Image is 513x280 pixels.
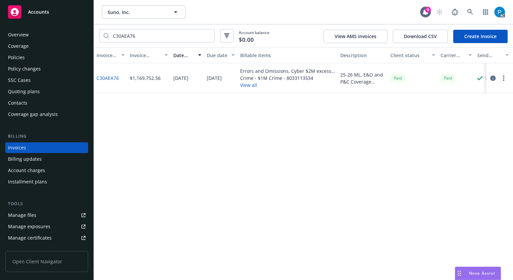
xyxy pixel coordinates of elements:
[108,9,165,16] span: Suno, Inc.
[8,154,42,164] div: Billing updates
[8,210,36,221] div: Manage files
[5,200,88,207] div: Tools
[477,52,501,59] div: Send result
[5,86,88,97] a: Quoting plans
[455,267,501,280] button: Nova Assist
[5,221,88,232] a: Manage exposures
[239,30,270,42] span: Account balance
[5,176,88,187] a: Installment plans
[207,75,222,82] div: [DATE]
[8,86,40,97] div: Quoting plans
[97,52,117,59] div: Invoice ID
[388,47,438,63] button: Client status
[237,47,338,63] button: Billable items
[475,47,511,63] button: Send result
[171,47,204,63] button: Date issued
[240,52,335,59] div: Billable items
[97,75,119,82] a: C30AEA76
[5,52,88,63] a: Policies
[8,221,50,232] div: Manage exposures
[5,244,88,255] a: Manage claims
[5,233,88,243] a: Manage certificates
[390,52,428,59] div: Client status
[5,133,88,140] div: Billing
[494,7,505,17] img: photo
[173,52,194,59] div: Date issued
[5,98,88,108] a: Contacts
[464,5,477,19] a: Search
[5,3,88,21] a: Accounts
[441,52,465,59] div: Carrier status
[130,52,161,59] div: Invoice amount
[240,67,335,75] div: Errors and Omissions, Cyber $2M excess of $3M - $2M xs $3M (AmTrust) - ACL1265001 00
[173,75,188,82] div: [DATE]
[433,5,446,19] a: Start snowing
[127,47,171,63] button: Invoice amount
[5,29,88,40] a: Overview
[104,33,109,38] svg: Search
[8,52,25,63] div: Policies
[479,5,492,19] a: Switch app
[8,176,47,187] div: Installment plans
[102,5,185,19] button: Suno, Inc.
[393,30,448,43] button: Download CSV
[239,35,254,44] span: $0.00
[5,142,88,153] a: Invoices
[340,71,385,85] div: 25-26 ML, E&O and P&C Coverage Invoice
[240,82,335,89] button: View all
[8,63,41,74] div: Policy changes
[324,30,387,43] button: View AMS invoices
[8,29,29,40] div: Overview
[8,41,29,51] div: Coverage
[8,244,42,255] div: Manage claims
[8,75,31,86] div: SSC Cases
[8,98,27,108] div: Contacts
[5,75,88,86] a: SSC Cases
[425,7,431,13] div: 9
[8,165,45,176] div: Account charges
[5,41,88,51] a: Coverage
[5,154,88,164] a: Billing updates
[5,210,88,221] a: Manage files
[8,142,26,153] div: Invoices
[340,52,385,59] div: Description
[94,47,127,63] button: Invoice ID
[130,75,161,82] div: $1,169,752.56
[455,267,464,280] div: Drag to move
[338,47,388,63] button: Description
[8,109,58,120] div: Coverage gap analysis
[453,30,508,43] a: Create Invoice
[207,52,227,59] div: Due date
[5,165,88,176] a: Account charges
[5,251,88,272] span: Open Client Navigator
[390,74,405,82] div: Paid
[204,47,237,63] button: Due date
[441,74,455,82] div: Paid
[109,29,214,42] input: Filter by keyword...
[448,5,462,19] a: Report a Bug
[8,233,52,243] div: Manage certificates
[240,75,335,82] div: Crime - $1M Crime - 8033113534
[28,9,49,15] span: Accounts
[5,63,88,74] a: Policy changes
[438,47,475,63] button: Carrier status
[469,270,495,276] span: Nova Assist
[5,109,88,120] a: Coverage gap analysis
